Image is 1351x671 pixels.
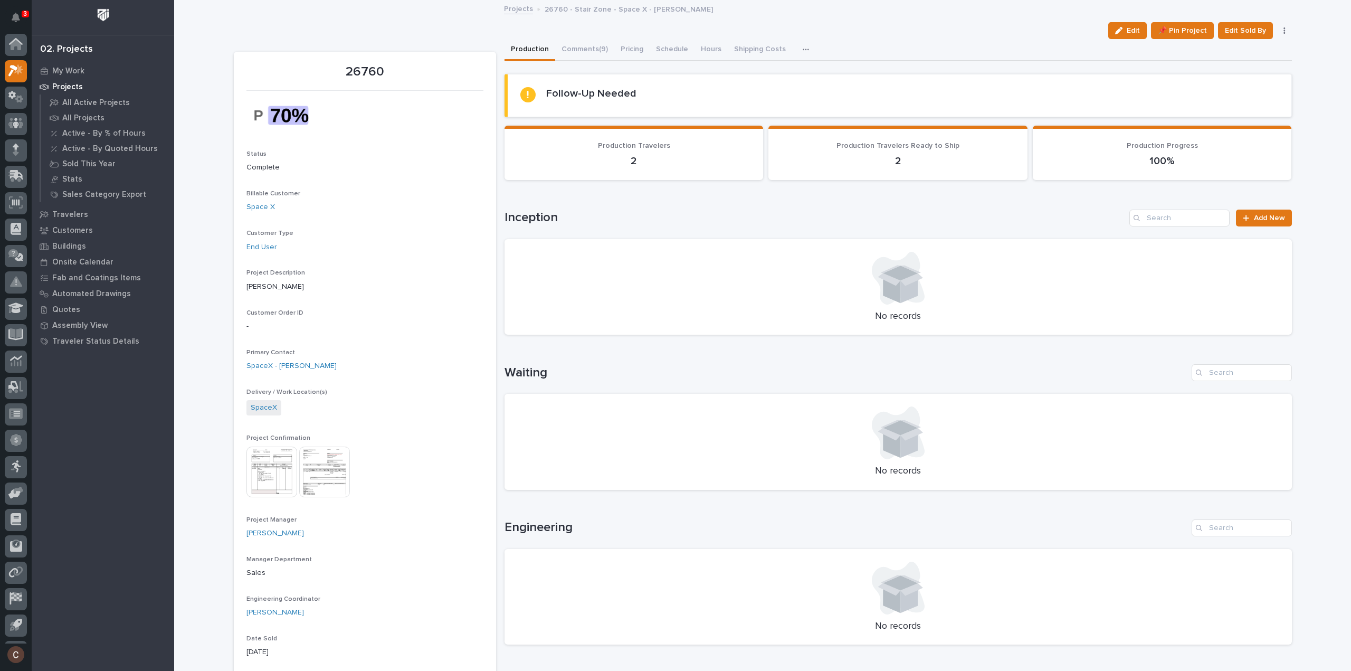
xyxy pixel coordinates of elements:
[32,301,174,317] a: Quotes
[836,142,959,149] span: Production Travelers Ready to Ship
[505,365,1187,381] h1: Waiting
[32,206,174,222] a: Travelers
[246,242,277,253] a: End User
[41,172,174,186] a: Stats
[246,435,310,441] span: Project Confirmation
[650,39,694,61] button: Schedule
[52,273,141,283] p: Fab and Coatings Items
[546,87,636,100] h2: Follow-Up Needed
[52,226,93,235] p: Customers
[246,607,304,618] a: [PERSON_NAME]
[41,126,174,140] a: Active - By % of Hours
[1192,364,1292,381] input: Search
[517,155,751,167] p: 2
[1158,24,1207,37] span: 📌 Pin Project
[505,520,1187,535] h1: Engineering
[41,95,174,110] a: All Active Projects
[246,636,277,642] span: Date Sold
[614,39,650,61] button: Pricing
[32,317,174,333] a: Assembly View
[505,39,555,61] button: Production
[246,528,304,539] a: [PERSON_NAME]
[93,5,113,25] img: Workspace Logo
[246,647,483,658] p: [DATE]
[555,39,614,61] button: Comments (9)
[1127,142,1198,149] span: Production Progress
[32,286,174,301] a: Automated Drawings
[1192,519,1292,536] input: Search
[62,144,158,154] p: Active - By Quoted Hours
[598,142,670,149] span: Production Travelers
[517,621,1279,632] p: No records
[32,79,174,94] a: Projects
[32,270,174,286] a: Fab and Coatings Items
[52,67,84,76] p: My Work
[246,349,295,356] span: Primary Contact
[5,6,27,29] button: Notifications
[1254,214,1285,222] span: Add New
[246,202,275,213] a: Space X
[1108,22,1147,39] button: Edit
[781,155,1015,167] p: 2
[246,310,303,316] span: Customer Order ID
[246,321,483,332] p: -
[504,2,533,14] a: Projects
[32,63,174,79] a: My Work
[52,289,131,299] p: Automated Drawings
[52,82,83,92] p: Projects
[5,644,27,666] button: users-avatar
[13,13,27,30] div: Notifications3
[41,156,174,171] a: Sold This Year
[52,305,80,315] p: Quotes
[728,39,792,61] button: Shipping Costs
[517,466,1279,477] p: No records
[40,44,93,55] div: 02. Projects
[246,281,483,292] p: [PERSON_NAME]
[246,97,326,134] img: 7RK508IH1G6RyZOWUhJ0Lzw6CrZuNSM4m08g75BzCno
[62,190,146,200] p: Sales Category Export
[32,333,174,349] a: Traveler Status Details
[246,151,267,157] span: Status
[1225,24,1266,37] span: Edit Sold By
[1218,22,1273,39] button: Edit Sold By
[246,191,300,197] span: Billable Customer
[1236,210,1291,226] a: Add New
[41,141,174,156] a: Active - By Quoted Hours
[694,39,728,61] button: Hours
[62,129,146,138] p: Active - By % of Hours
[246,389,327,395] span: Delivery / Work Location(s)
[62,159,116,169] p: Sold This Year
[52,242,86,251] p: Buildings
[246,568,483,579] p: Sales
[517,311,1279,323] p: No records
[246,162,483,173] p: Complete
[251,402,277,413] a: SpaceX
[505,210,1126,225] h1: Inception
[1127,26,1140,35] span: Edit
[246,517,297,523] span: Project Manager
[52,258,113,267] p: Onsite Calendar
[246,64,483,80] p: 26760
[32,238,174,254] a: Buildings
[1129,210,1230,226] input: Search
[52,210,88,220] p: Travelers
[62,114,104,123] p: All Projects
[545,3,713,14] p: 26760 - Stair Zone - Space X - [PERSON_NAME]
[52,337,139,346] p: Traveler Status Details
[62,98,130,108] p: All Active Projects
[246,230,293,237] span: Customer Type
[246,556,312,563] span: Manager Department
[246,596,320,602] span: Engineering Coordinator
[52,321,108,330] p: Assembly View
[246,270,305,276] span: Project Description
[62,175,82,184] p: Stats
[1151,22,1214,39] button: 📌 Pin Project
[23,10,27,17] p: 3
[32,254,174,270] a: Onsite Calendar
[1045,155,1279,167] p: 100%
[41,110,174,125] a: All Projects
[41,187,174,202] a: Sales Category Export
